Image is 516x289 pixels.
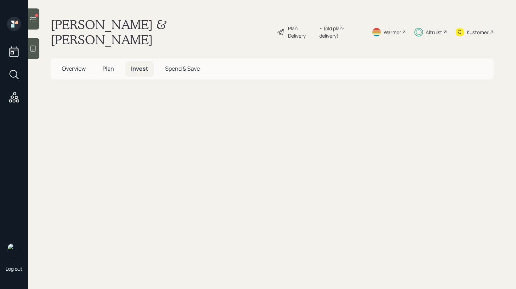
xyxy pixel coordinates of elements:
span: Spend & Save [165,65,200,72]
div: Warmer [384,28,401,36]
h1: [PERSON_NAME] & [PERSON_NAME] [51,17,271,47]
span: Invest [131,65,148,72]
div: • (old plan-delivery) [319,25,363,39]
div: Altruist [426,28,442,36]
span: Plan [103,65,114,72]
div: Plan Delivery [288,25,316,39]
span: Overview [62,65,86,72]
div: Kustomer [467,28,489,36]
img: retirable_logo.png [7,243,21,257]
div: Log out [6,265,22,272]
